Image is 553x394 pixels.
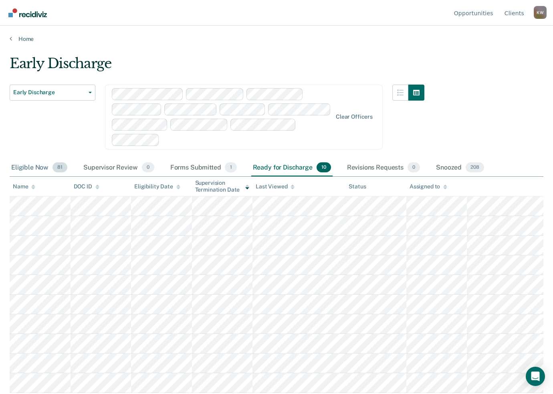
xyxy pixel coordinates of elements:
span: 81 [52,162,67,173]
div: Assigned to [410,183,447,190]
div: Eligibility Date [134,183,180,190]
div: Eligible Now81 [10,159,69,177]
a: Home [10,35,543,42]
div: Revisions Requests0 [345,159,422,177]
img: Recidiviz [8,8,47,17]
div: Name [13,183,35,190]
div: Open Intercom Messenger [526,367,545,386]
div: DOC ID [74,183,99,190]
span: 208 [466,162,484,173]
div: K W [534,6,547,19]
span: Early Discharge [13,89,85,96]
button: Early Discharge [10,85,95,101]
div: Last Viewed [256,183,295,190]
div: Forms Submitted1 [169,159,238,177]
div: Snoozed208 [434,159,486,177]
div: Early Discharge [10,55,424,78]
div: Supervision Termination Date [195,180,250,193]
span: 0 [408,162,420,173]
div: Status [349,183,366,190]
button: Profile dropdown button [534,6,547,19]
div: Ready for Discharge10 [251,159,333,177]
div: Clear officers [336,113,373,120]
span: 0 [142,162,154,173]
div: Supervisor Review0 [82,159,156,177]
span: 1 [225,162,236,173]
span: 10 [317,162,331,173]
